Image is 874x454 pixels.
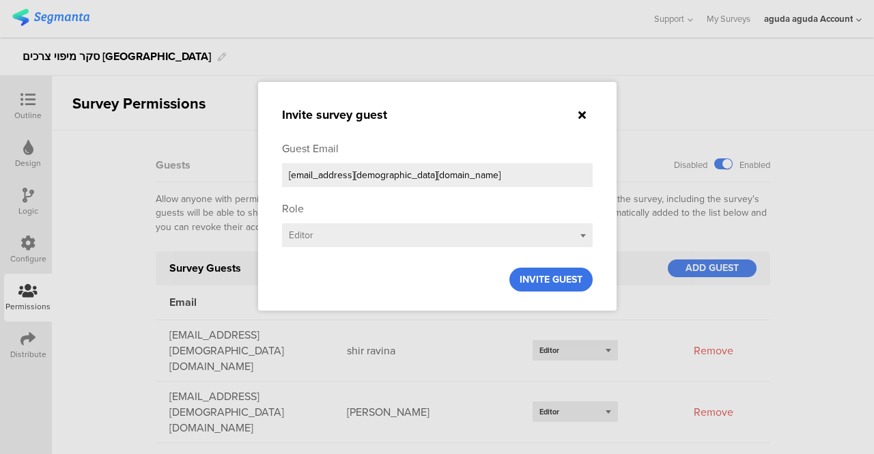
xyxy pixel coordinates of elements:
[282,141,339,156] div: Guest Email
[282,201,304,216] div: Role
[282,106,387,124] sg-small-dialog-title: Invite survey guest
[520,272,582,287] span: INVITE GUEST
[282,163,593,187] input: name@domain.com
[289,228,313,242] span: Editor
